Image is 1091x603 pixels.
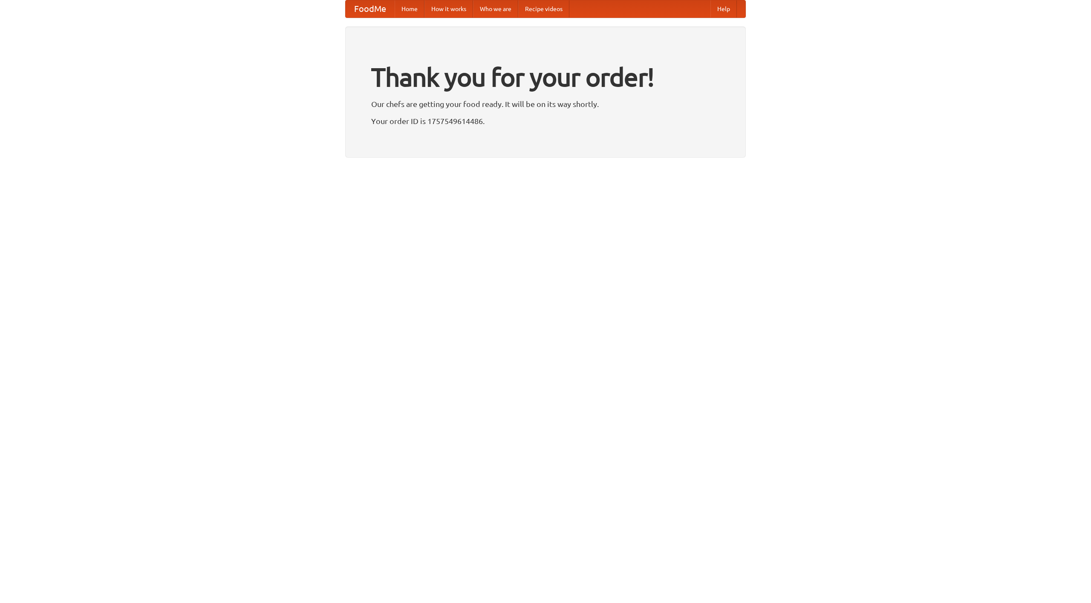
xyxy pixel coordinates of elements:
a: Home [395,0,424,17]
p: Our chefs are getting your food ready. It will be on its way shortly. [371,98,720,110]
a: Help [710,0,737,17]
a: FoodMe [346,0,395,17]
h1: Thank you for your order! [371,57,720,98]
a: How it works [424,0,473,17]
p: Your order ID is 1757549614486. [371,115,720,127]
a: Who we are [473,0,518,17]
a: Recipe videos [518,0,569,17]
